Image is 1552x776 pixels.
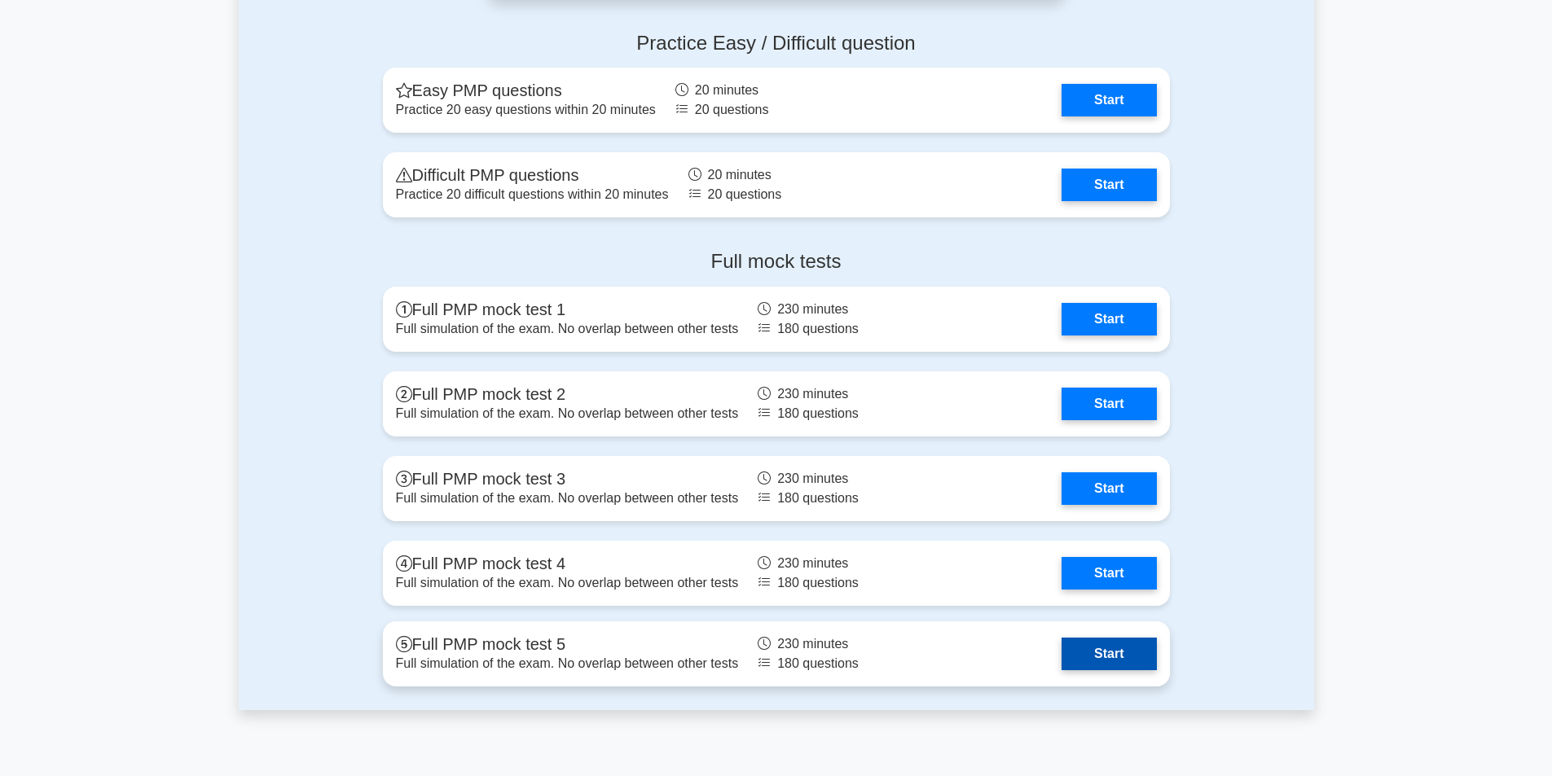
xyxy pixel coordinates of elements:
[1062,169,1156,201] a: Start
[383,250,1170,274] h4: Full mock tests
[1062,472,1156,505] a: Start
[1062,638,1156,670] a: Start
[1062,388,1156,420] a: Start
[1062,557,1156,590] a: Start
[1062,303,1156,335] a: Start
[1062,84,1156,116] a: Start
[383,32,1170,55] h4: Practice Easy / Difficult question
